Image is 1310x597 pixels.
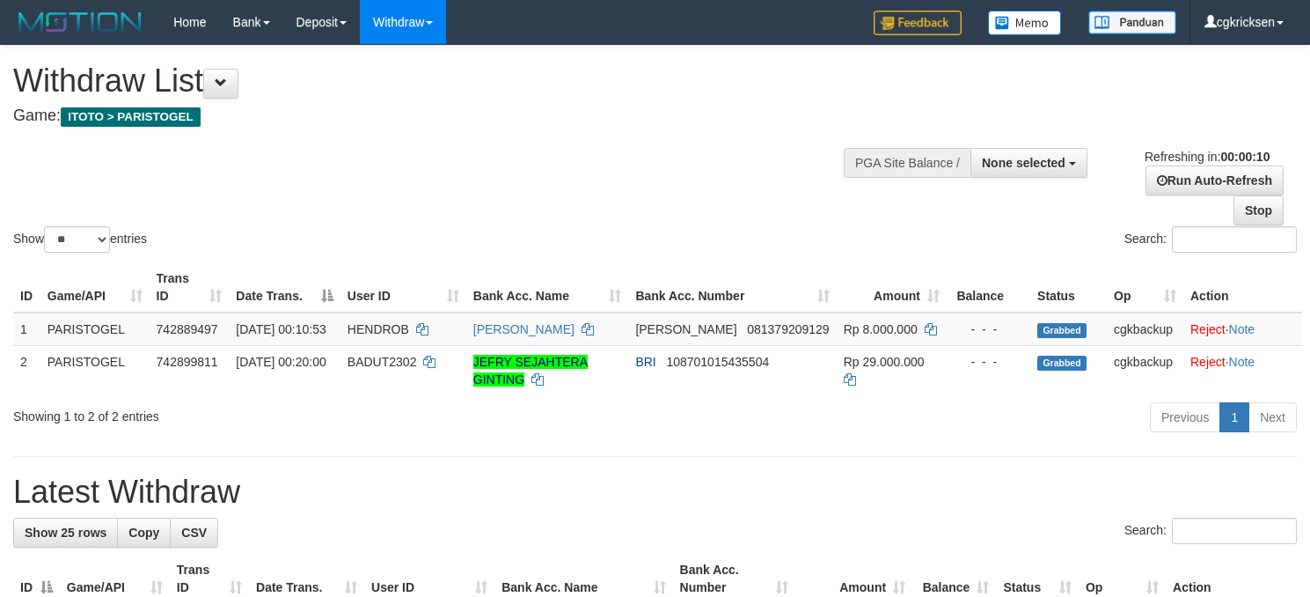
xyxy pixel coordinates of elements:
[1183,313,1302,346] td: ·
[466,262,629,313] th: Bank Acc. Name: activate to sort column ascending
[157,322,218,336] span: 742889497
[1037,356,1087,371] span: Grabbed
[1030,262,1107,313] th: Status
[13,262,40,313] th: ID
[1229,355,1255,369] a: Note
[988,11,1062,35] img: Button%20Memo.svg
[117,518,171,548] a: Copy
[1124,226,1297,253] label: Search:
[13,345,40,395] td: 2
[157,355,218,369] span: 742899811
[128,526,159,540] span: Copy
[348,322,409,336] span: HENDROB
[1233,195,1284,225] a: Stop
[44,226,110,253] select: Showentries
[747,322,829,336] span: Copy 081379209129 to clipboard
[947,262,1030,313] th: Balance
[628,262,836,313] th: Bank Acc. Number: activate to sort column ascending
[844,322,918,336] span: Rp 8.000.000
[1150,402,1220,432] a: Previous
[13,401,532,425] div: Showing 1 to 2 of 2 entries
[348,355,417,369] span: BADUT2302
[1088,11,1176,34] img: panduan.png
[1107,345,1183,395] td: cgkbackup
[1219,402,1249,432] a: 1
[1183,262,1302,313] th: Action
[340,262,466,313] th: User ID: activate to sort column ascending
[1229,322,1255,336] a: Note
[40,345,150,395] td: PARISTOGEL
[954,353,1023,371] div: - - -
[844,148,970,178] div: PGA Site Balance /
[1107,262,1183,313] th: Op: activate to sort column ascending
[1220,150,1270,164] strong: 00:00:10
[1190,322,1226,336] a: Reject
[970,148,1087,178] button: None selected
[40,313,150,346] td: PARISTOGEL
[61,107,201,127] span: ITOTO > PARISTOGEL
[473,322,574,336] a: [PERSON_NAME]
[229,262,340,313] th: Date Trans.: activate to sort column descending
[236,322,326,336] span: [DATE] 00:10:53
[1124,518,1297,544] label: Search:
[1107,313,1183,346] td: cgkbackup
[982,156,1065,170] span: None selected
[1190,355,1226,369] a: Reject
[150,262,230,313] th: Trans ID: activate to sort column ascending
[25,526,106,540] span: Show 25 rows
[837,262,947,313] th: Amount: activate to sort column ascending
[40,262,150,313] th: Game/API: activate to sort column ascending
[1037,323,1087,338] span: Grabbed
[13,9,147,35] img: MOTION_logo.png
[13,107,856,125] h4: Game:
[13,313,40,346] td: 1
[1183,345,1302,395] td: ·
[181,526,207,540] span: CSV
[635,355,655,369] span: BRI
[635,322,736,336] span: [PERSON_NAME]
[13,518,118,548] a: Show 25 rows
[13,63,856,99] h1: Withdraw List
[1145,150,1270,164] span: Refreshing in:
[1248,402,1297,432] a: Next
[170,518,218,548] a: CSV
[1172,226,1297,253] input: Search:
[1145,166,1284,195] a: Run Auto-Refresh
[954,321,1023,338] div: - - -
[1172,518,1297,544] input: Search:
[236,355,326,369] span: [DATE] 00:20:00
[13,475,1297,510] h1: Latest Withdraw
[844,355,925,369] span: Rp 29.000.000
[666,355,769,369] span: Copy 108701015435504 to clipboard
[13,226,147,253] label: Show entries
[473,355,588,387] a: JEFRY SEJAHTERA GINTING
[874,11,962,35] img: Feedback.jpg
